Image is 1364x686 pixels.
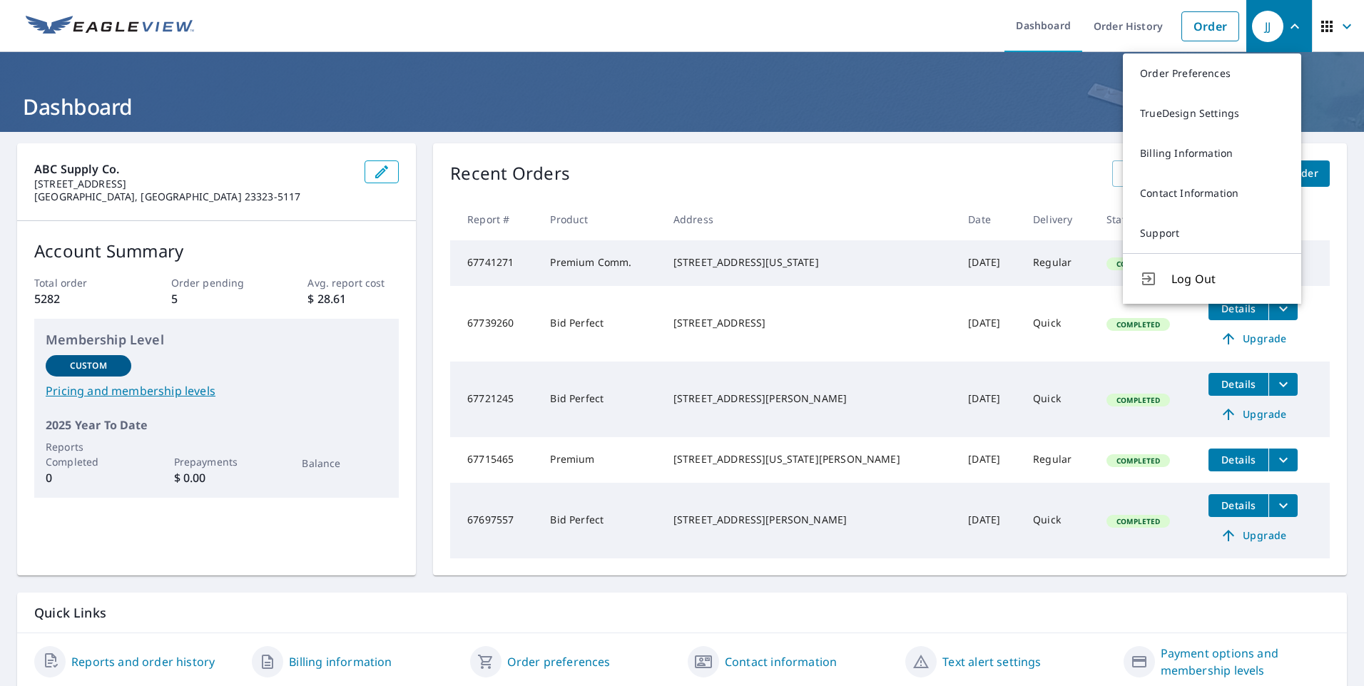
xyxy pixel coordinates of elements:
div: [STREET_ADDRESS] [673,316,945,330]
td: Quick [1022,483,1095,558]
td: [DATE] [957,437,1022,483]
p: Avg. report cost [307,275,399,290]
a: Reports and order history [71,653,215,670]
p: 0 [46,469,131,486]
p: Order pending [171,275,263,290]
button: detailsBtn-67721245 [1208,373,1268,396]
button: Log Out [1123,253,1301,304]
th: Product [539,198,661,240]
span: Details [1217,453,1260,466]
a: Billing information [289,653,392,670]
th: Delivery [1022,198,1095,240]
p: Account Summary [34,238,399,264]
span: Upgrade [1217,406,1289,423]
td: [DATE] [957,240,1022,286]
td: Bid Perfect [539,286,661,362]
p: Recent Orders [450,160,570,187]
a: TrueDesign Settings [1123,93,1301,133]
p: Prepayments [174,454,260,469]
button: filesDropdownBtn-67721245 [1268,373,1298,396]
p: 2025 Year To Date [46,416,387,434]
a: Order preferences [507,653,611,670]
th: Status [1095,198,1197,240]
td: [DATE] [957,483,1022,558]
p: $ 0.00 [174,469,260,486]
p: 5282 [34,290,126,307]
a: Billing Information [1123,133,1301,173]
p: [GEOGRAPHIC_DATA], [GEOGRAPHIC_DATA] 23323-5117 [34,190,353,203]
td: Premium Comm. [539,240,661,286]
button: filesDropdownBtn-67715465 [1268,449,1298,471]
a: Text alert settings [942,653,1041,670]
div: [STREET_ADDRESS][PERSON_NAME] [673,513,945,527]
td: Regular [1022,240,1095,286]
td: [DATE] [957,362,1022,437]
p: 5 [171,290,263,307]
span: Completed [1108,395,1169,405]
td: Regular [1022,437,1095,483]
a: Order [1181,11,1239,41]
span: Upgrade [1217,330,1289,347]
td: Quick [1022,286,1095,362]
p: Custom [70,359,107,372]
span: Log Out [1171,270,1284,287]
p: Membership Level [46,330,387,349]
a: Upgrade [1208,327,1298,350]
td: Bid Perfect [539,362,661,437]
a: Upgrade [1208,524,1298,547]
td: Premium [539,437,661,483]
td: 67741271 [450,240,539,286]
td: 67715465 [450,437,539,483]
button: detailsBtn-67715465 [1208,449,1268,471]
span: Upgrade [1217,527,1289,544]
a: Order Preferences [1123,53,1301,93]
button: filesDropdownBtn-67739260 [1268,297,1298,320]
td: 67697557 [450,483,539,558]
p: Quick Links [34,604,1330,622]
a: Payment options and membership levels [1161,645,1330,679]
p: ABC Supply Co. [34,160,353,178]
th: Date [957,198,1022,240]
a: View All Orders [1112,160,1213,187]
span: Details [1217,498,1260,512]
td: Bid Perfect [539,483,661,558]
span: Completed [1108,259,1169,269]
a: Contact information [725,653,837,670]
p: Balance [302,456,387,471]
span: Completed [1108,516,1169,526]
button: filesDropdownBtn-67697557 [1268,494,1298,517]
div: [STREET_ADDRESS][PERSON_NAME] [673,391,945,406]
img: EV Logo [26,16,194,37]
div: [STREET_ADDRESS][US_STATE][PERSON_NAME] [673,452,945,466]
a: Contact Information [1123,173,1301,213]
th: Report # [450,198,539,240]
td: [DATE] [957,286,1022,362]
span: Details [1217,377,1260,391]
h1: Dashboard [17,92,1347,121]
a: Upgrade [1208,403,1298,426]
span: Completed [1108,319,1169,329]
div: [STREET_ADDRESS][US_STATE] [673,255,945,270]
div: JJ [1252,11,1283,42]
p: [STREET_ADDRESS] [34,178,353,190]
p: Total order [34,275,126,290]
p: Reports Completed [46,439,131,469]
th: Address [662,198,957,240]
span: Completed [1108,456,1169,466]
td: 67739260 [450,286,539,362]
button: detailsBtn-67739260 [1208,297,1268,320]
p: $ 28.61 [307,290,399,307]
a: Support [1123,213,1301,253]
td: 67721245 [450,362,539,437]
button: detailsBtn-67697557 [1208,494,1268,517]
td: Quick [1022,362,1095,437]
span: Details [1217,302,1260,315]
a: Pricing and membership levels [46,382,387,399]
